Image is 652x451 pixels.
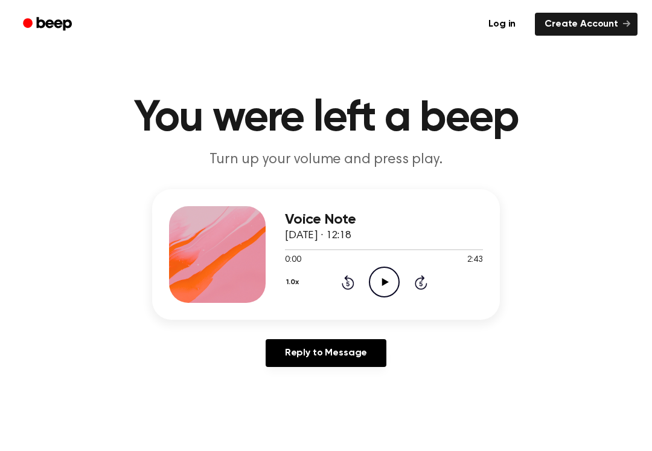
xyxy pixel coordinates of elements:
[285,212,483,228] h3: Voice Note
[94,150,558,170] p: Turn up your volume and press play.
[285,272,303,293] button: 1.0x
[285,230,351,241] span: [DATE] · 12:18
[285,254,301,267] span: 0:00
[535,13,638,36] a: Create Account
[17,97,635,140] h1: You were left a beep
[467,254,483,267] span: 2:43
[476,10,528,38] a: Log in
[266,339,386,367] a: Reply to Message
[14,13,83,36] a: Beep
